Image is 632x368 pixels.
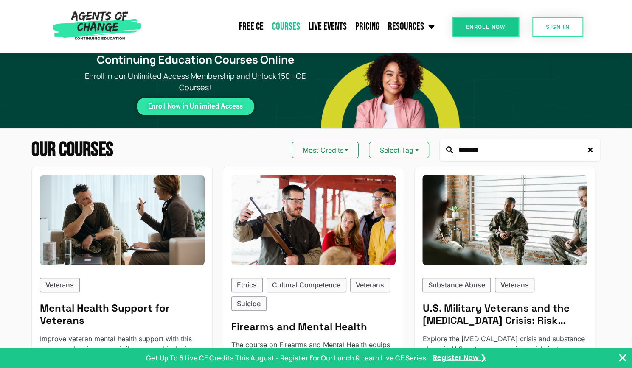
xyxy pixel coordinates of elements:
p: Suicide [237,298,261,309]
p: Cultural Competence [272,280,340,290]
button: Most Credits [292,142,359,158]
img: U.S. Military Veterans and the Opioid Overdose Crisis: Risk Factors and Prevention Efforts (1 Gen... [422,175,587,265]
p: Substance Abuse [428,280,485,290]
button: Select Tag [369,142,429,158]
p: Enroll in our Unlimited Access Membership and Unlock 150+ CE Courses! [75,70,316,93]
p: The course on Firearms and Mental Health equips mental health professionals to address firearms-r... [231,340,396,360]
p: Get Up To 6 Live CE Credits This August - Register For Our Lunch & Learn Live CE Series [146,353,426,363]
p: Explore the opioid overdose crisis and substance abuse in U.S. veterans, examining risk factors, ... [422,334,587,354]
h2: Our Courses [31,140,113,160]
p: Improve veteran mental health support with this course on barriers, peer influence, and inclusive... [40,334,204,354]
button: Close Banner [618,353,628,363]
p: Veterans [356,280,384,290]
a: Resources [384,16,439,37]
p: Veterans [500,280,529,290]
a: Pricing [351,16,384,37]
span: Enroll Now in Unlimited Access [148,104,243,109]
img: Mental Health Support for Veterans (1 General CE Credit) [40,175,204,265]
h5: U.S. Military Veterans and the Opioid Overdose Crisis: Risk Factors and Prevention Efforts - Read... [422,302,587,327]
a: Enroll Now in Unlimited Access [137,98,254,115]
a: Register Now ❯ [433,353,486,362]
h5: Firearms and Mental Health [231,321,396,333]
span: SIGN IN [546,24,570,30]
a: Live Events [304,16,351,37]
h5: Mental Health Support for Veterans [40,302,204,327]
p: Veterans [45,280,74,290]
span: Enroll Now [466,24,506,30]
a: Enroll Now [452,17,519,37]
h1: Continuing Education Courses Online [80,53,311,67]
a: Courses [268,16,304,37]
a: Free CE [235,16,268,37]
img: Firearms and Mental Health (1 General CE Credit) [231,175,396,265]
nav: Menu [145,16,439,37]
p: Ethics [237,280,257,290]
a: SIGN IN [532,17,583,37]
